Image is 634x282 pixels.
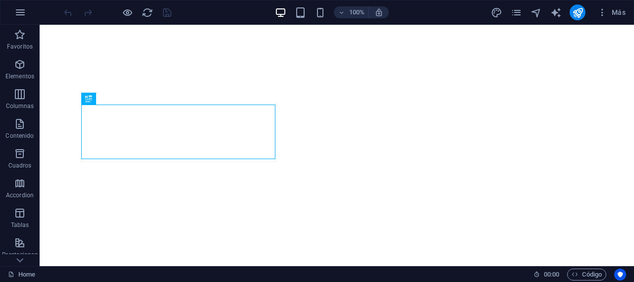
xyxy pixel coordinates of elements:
button: design [490,6,502,18]
button: pages [510,6,522,18]
span: 00 00 [544,269,559,281]
button: text_generator [550,6,562,18]
i: Navegador [530,7,542,18]
p: Columnas [6,102,34,110]
span: Código [572,269,602,281]
p: Cuadros [8,162,32,169]
i: Páginas (Ctrl+Alt+S) [511,7,522,18]
button: publish [570,4,585,20]
button: navigator [530,6,542,18]
h6: Tiempo de la sesión [533,269,560,281]
p: Accordion [6,191,34,199]
button: reload [141,6,153,18]
p: Prestaciones [2,251,37,259]
button: Más [593,4,630,20]
i: Volver a cargar página [142,7,153,18]
p: Elementos [5,72,34,80]
button: Código [567,269,606,281]
i: Al redimensionar, ajustar el nivel de zoom automáticamente para ajustarse al dispositivo elegido. [374,8,383,17]
a: Haz clic para cancelar la selección y doble clic para abrir páginas [8,269,35,281]
i: AI Writer [550,7,562,18]
p: Favoritos [7,43,33,51]
span: : [551,271,552,278]
i: Publicar [572,7,583,18]
button: Usercentrics [614,269,626,281]
button: 100% [334,6,369,18]
span: Más [597,7,626,17]
p: Contenido [5,132,34,140]
i: Diseño (Ctrl+Alt+Y) [491,7,502,18]
button: Haz clic para salir del modo de previsualización y seguir editando [121,6,133,18]
p: Tablas [11,221,29,229]
h6: 100% [349,6,365,18]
